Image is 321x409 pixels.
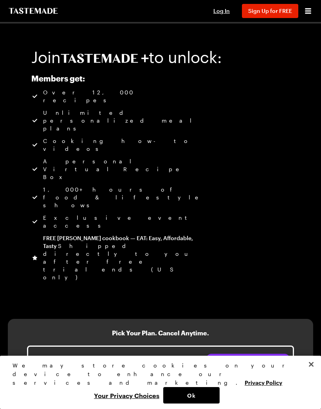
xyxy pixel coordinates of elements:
span: Log In [213,7,230,14]
h1: Join to unlock: [31,49,222,66]
span: Shipped directly to you after free trial ends (US only) [43,243,196,281]
button: Your Privacy Choices [90,387,163,404]
span: Exclusive event access [43,214,207,230]
div: Privacy [13,361,302,404]
button: Sign Up for FREE [242,4,298,18]
h3: Pick Your Plan. Cancel Anytime. [112,328,209,338]
div: FREE [PERSON_NAME] cookbook — EAT: Easy, Affordable, Tasty [43,234,207,281]
p: Annual Plan [49,354,136,363]
button: Ok [163,387,220,404]
div: We may store cookies on your device to enhance our services and marketing. [13,361,302,387]
span: 1,000+ hours of food & lifestyle shows [43,186,207,209]
button: Log In [206,7,237,15]
span: A personal Virtual Recipe Box [43,157,207,181]
span: Save 30% [211,355,285,363]
a: To Tastemade Home Page [8,8,59,14]
span: Sign Up for FREE [248,7,292,14]
ul: Tastemade+ Annual subscription benefits [31,89,207,281]
button: Close [303,356,320,373]
button: Open menu [303,6,313,16]
span: Unlimited personalized meal plans [43,109,207,132]
span: Over 12,000 recipes [43,89,207,104]
a: More information about your privacy, opens in a new tab [245,378,282,386]
h2: Members get: [31,74,207,83]
span: Cooking how-to videos [43,137,207,153]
